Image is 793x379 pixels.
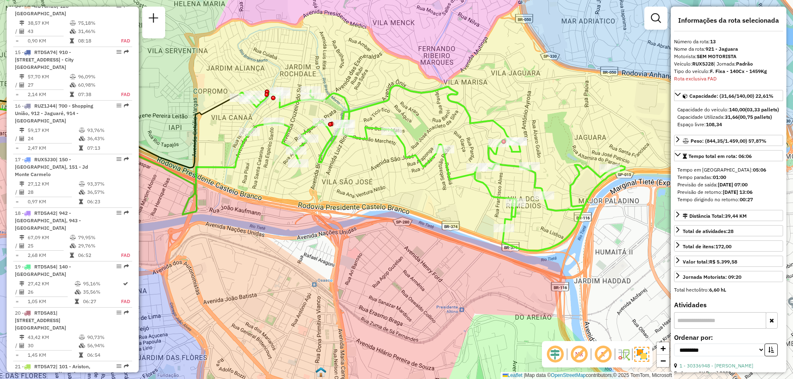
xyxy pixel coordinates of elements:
[83,280,121,288] td: 95,16%
[677,196,780,203] div: Tempo dirigindo no retorno:
[27,81,69,89] td: 27
[660,343,666,353] span: +
[27,37,69,45] td: 0,90 KM
[765,344,778,356] button: Ordem crescente
[15,264,71,277] span: 19 -
[27,144,78,152] td: 2,47 KM
[15,264,71,277] span: | 140 - [GEOGRAPHIC_DATA]
[524,372,525,378] span: |
[674,60,783,68] div: Veículo:
[723,189,753,195] strong: [DATE] 13:06
[70,82,76,87] i: % de utilização da cubagem
[674,75,783,82] div: Rota exclusiva FAD
[705,46,738,52] strong: 921 - Jaguara
[503,372,522,378] a: Leaflet
[725,114,738,120] strong: 31,66
[34,210,56,216] span: RTD5A42
[713,174,726,180] strong: 01:00
[19,243,24,248] i: Total de Atividades
[15,210,81,231] span: | 942 - [GEOGRAPHIC_DATA], 943 - [GEOGRAPHIC_DATA]
[87,188,128,196] td: 36,57%
[75,299,79,304] i: Tempo total em rota
[78,27,112,35] td: 31,46%
[116,103,121,108] em: Opções
[123,281,128,286] i: Rota otimizada
[674,150,783,161] a: Tempo total em rota: 06:06
[15,210,81,231] span: 18 -
[87,333,128,341] td: 90,73%
[75,281,81,286] i: % de utilização do peso
[15,288,19,296] td: /
[674,16,783,24] h4: Informações da rota selecionada
[78,37,112,45] td: 08:18
[674,256,783,267] a: Valor total:R$ 5.399,58
[116,264,121,269] em: Opções
[87,180,128,188] td: 93,37%
[27,188,78,196] td: 28
[19,190,24,195] i: Total de Atividades
[75,290,81,294] i: % de utilização da cubagem
[683,212,747,220] div: Distância Total:
[15,49,74,70] span: 15 -
[15,341,19,350] td: /
[70,74,76,79] i: % de utilização do peso
[19,290,24,294] i: Total de Atividades
[27,73,69,81] td: 57,70 KM
[124,210,129,215] em: Rota exportada
[124,103,129,108] em: Rota exportada
[87,134,128,143] td: 36,43%
[34,156,56,162] span: RUX5J30
[683,228,734,234] span: Total de atividades:
[545,344,565,364] span: Ocultar deslocamento
[677,113,780,121] div: Capacidade Utilizada:
[83,297,121,306] td: 06:27
[124,364,129,369] em: Rota exportada
[710,38,716,45] strong: 13
[79,343,85,348] i: % de utilização da cubagem
[15,297,19,306] td: =
[683,273,741,281] div: Jornada Motorista: 09:20
[617,348,630,361] img: Fluxo de ruas
[116,210,121,215] em: Opções
[689,153,752,159] span: Tempo total em rota: 06:06
[674,225,783,236] a: Total de atividades:28
[674,240,783,252] a: Total de itens:172,00
[34,363,56,370] span: RTD5A72
[648,10,664,26] a: Exibir filtros
[70,253,74,258] i: Tempo total em rota
[124,310,129,315] em: Rota exportada
[692,61,714,67] strong: RUX5J28
[27,233,69,242] td: 67,09 KM
[78,90,112,99] td: 07:38
[683,243,731,250] div: Total de itens:
[15,144,19,152] td: =
[15,81,19,89] td: /
[674,370,783,377] div: Endereço: AV Brasil 2088
[27,27,69,35] td: 43
[78,73,112,81] td: 96,09%
[725,213,747,219] span: 39,44 KM
[674,103,783,132] div: Capacidade: (31,66/140,00) 22,61%
[19,21,24,26] i: Distância Total
[19,29,24,34] i: Total de Atividades
[78,233,112,242] td: 79,95%
[15,103,93,124] span: 16 -
[551,372,586,378] a: OpenStreetMap
[709,287,726,293] strong: 6,60 hL
[83,288,121,296] td: 35,56%
[677,106,780,113] div: Capacidade do veículo:
[674,271,783,282] a: Jornada Motorista: 09:20
[79,353,83,358] i: Tempo total em rota
[706,121,722,127] strong: 108,34
[691,138,767,144] span: Peso: (844,35/1.459,00) 57,87%
[15,310,66,331] span: | [STREET_ADDRESS] [GEOGRAPHIC_DATA]
[112,251,131,259] td: FAD
[15,27,19,35] td: /
[15,37,19,45] td: =
[87,341,128,350] td: 56,94%
[679,363,753,369] a: 1 - 30336948 - [PERSON_NAME]
[593,344,613,364] span: Exibir rótulo
[15,90,19,99] td: =
[70,29,76,34] i: % de utilização da cubagem
[116,364,121,369] em: Opções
